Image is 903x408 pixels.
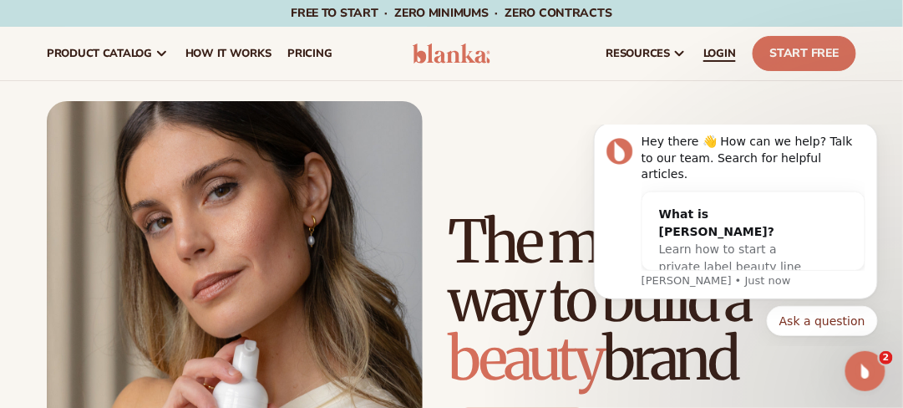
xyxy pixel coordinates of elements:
[845,351,885,391] iframe: Intercom live chat
[569,125,903,346] iframe: Intercom notifications message
[287,47,332,60] span: pricing
[38,13,64,39] img: Profile image for Lee
[291,5,611,21] span: Free to start · ZERO minimums · ZERO contracts
[90,80,246,115] div: What is [PERSON_NAME]?
[598,27,695,80] a: resources
[177,27,280,80] a: How It Works
[606,47,670,60] span: resources
[25,181,309,211] div: Quick reply options
[880,351,893,365] span: 2
[448,322,602,395] span: beauty
[703,47,736,60] span: LOGIN
[185,47,271,60] span: How It Works
[695,27,744,80] a: LOGIN
[279,27,340,80] a: pricing
[753,36,856,71] a: Start Free
[448,212,856,388] h1: The modern way to build a brand
[413,43,490,64] img: logo
[73,8,297,145] div: Message content
[198,181,309,211] button: Quick reply: Ask a question
[90,117,233,166] span: Learn how to start a private label beauty line with [PERSON_NAME]
[74,67,262,181] div: What is [PERSON_NAME]?Learn how to start a private label beauty line with [PERSON_NAME]
[47,47,152,60] span: product catalog
[38,27,177,80] a: product catalog
[73,8,297,58] div: Hey there 👋 How can we help? Talk to our team. Search for helpful articles.
[73,148,297,163] p: Message from Lee, sent Just now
